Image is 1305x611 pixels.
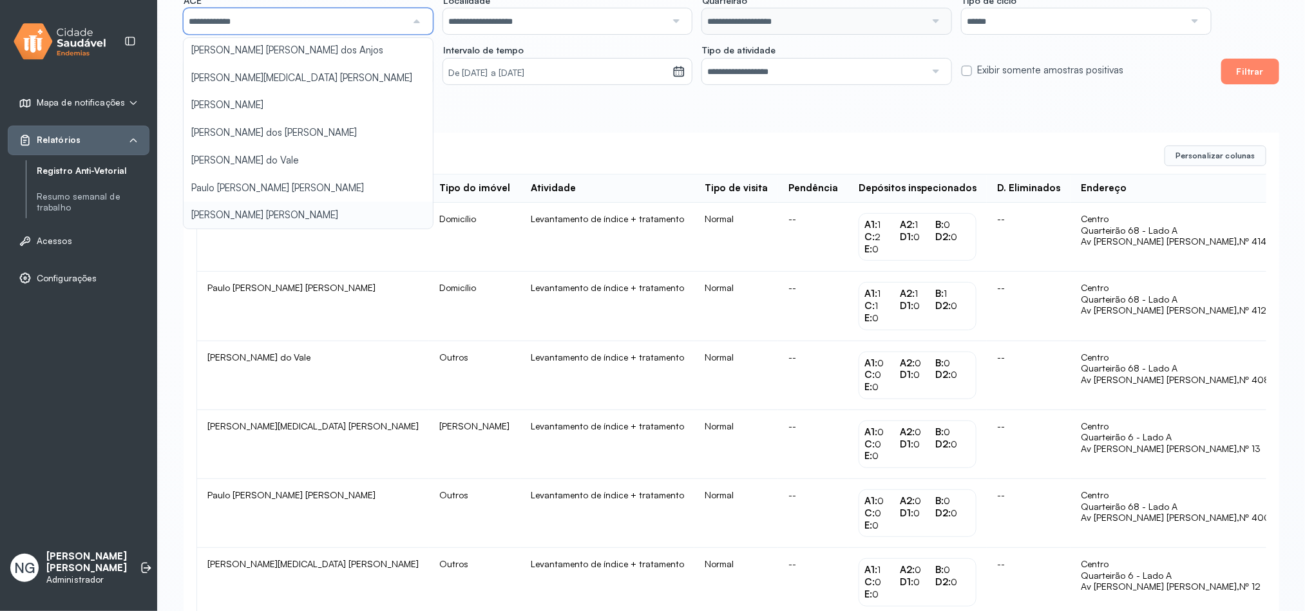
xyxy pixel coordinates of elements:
span: Nº 400 [1239,512,1270,523]
div: 1 [900,288,935,300]
span: A2: [900,563,915,576]
span: Quarteirão 68 - Lado A [1081,362,1270,374]
div: 0 [900,507,935,520]
div: 0 [864,588,900,601]
span: D1: [900,299,913,312]
li: [PERSON_NAME] [PERSON_NAME] [184,202,433,229]
td: [PERSON_NAME] do Vale [197,203,429,272]
div: 0 [864,243,900,256]
a: Acessos [19,234,138,247]
span: Nº 13 [1239,443,1261,454]
div: 1 [864,564,900,576]
span: B: [935,563,944,576]
span: D2: [935,368,951,381]
div: Tipo de visita [705,182,768,194]
div: 0 [864,381,900,393]
td: -- [778,479,848,548]
p: Administrador [46,574,127,585]
td: Paulo [PERSON_NAME] [PERSON_NAME] [197,272,429,341]
span: A2: [900,357,915,369]
span: A2: [900,426,915,438]
div: 0 [935,507,971,520]
td: -- [987,272,1071,341]
div: 0 [864,495,900,507]
td: Levantamento de índice + tratamento [520,479,694,548]
td: -- [778,410,848,479]
span: Av [PERSON_NAME] [PERSON_NAME], [1081,236,1239,247]
td: Normal [694,410,778,479]
td: Domicílio [429,203,520,272]
span: Nº 412 [1239,305,1266,315]
div: 0 [900,576,935,588]
span: B: [935,357,944,369]
span: A1: [864,218,877,230]
span: Tipo de atividade [702,44,776,56]
span: E: [864,381,872,393]
span: A2: [900,287,915,299]
span: Av [PERSON_NAME] [PERSON_NAME], [1081,443,1239,454]
span: D2: [935,576,951,588]
span: Quarteirão 68 - Lado A [1081,294,1270,305]
span: A1: [864,494,877,507]
td: Outros [429,341,520,410]
td: Paulo [PERSON_NAME] [PERSON_NAME] [197,479,429,548]
div: 1 [864,219,900,231]
td: Levantamento de índice + tratamento [520,203,694,272]
a: Registro Anti-Vetorial [37,163,149,179]
div: Pendência [788,182,838,194]
div: Tipo do imóvel [439,182,510,194]
div: 0 [935,426,971,438]
div: 0 [864,507,900,520]
img: logo.svg [14,21,106,62]
div: 1 [935,288,971,300]
button: Filtrar [1221,59,1279,84]
span: C: [864,368,875,381]
a: Resumo semanal de trabalho [37,191,149,213]
span: Configurações [37,273,97,284]
span: D1: [900,230,913,243]
div: 1 [900,219,935,231]
span: Quarteirão 6 - Lado A [1081,431,1270,443]
div: 1 [864,288,900,300]
td: [PERSON_NAME] do Vale [197,341,429,410]
span: Centro [1081,420,1109,431]
td: Normal [694,341,778,410]
span: E: [864,312,872,324]
span: C: [864,507,875,519]
div: 0 [900,438,935,451]
span: Centro [1081,352,1109,362]
span: Relatórios [37,135,81,146]
div: Endereço [1081,182,1127,194]
div: 0 [864,520,900,532]
span: A1: [864,357,877,369]
li: [PERSON_NAME] [184,91,433,119]
label: Exibir somente amostras positivas [977,64,1123,77]
td: Normal [694,272,778,341]
div: D. Eliminados [997,182,1060,194]
span: Centro [1081,558,1109,569]
span: Centro [1081,282,1109,293]
span: Personalizar colunas [1176,151,1255,161]
span: Centro [1081,489,1109,500]
span: Av [PERSON_NAME] [PERSON_NAME], [1081,305,1239,315]
span: Nº 414 [1239,236,1266,247]
td: -- [778,272,848,341]
td: [PERSON_NAME][MEDICAL_DATA] [PERSON_NAME] [197,410,429,479]
span: C: [864,438,875,450]
div: 1630 registros encontrados [196,151,1154,162]
span: E: [864,243,872,255]
td: -- [987,203,1071,272]
a: Configurações [19,272,138,285]
div: Depósitos inspecionados [859,182,976,194]
span: A1: [864,426,877,438]
div: 0 [900,300,935,312]
span: D1: [900,368,913,381]
span: B: [935,287,944,299]
span: Quarteirão 68 - Lado A [1081,501,1270,512]
span: D2: [935,230,951,243]
span: B: [935,494,944,507]
span: E: [864,588,872,600]
div: 0 [900,357,935,370]
span: Quarteirão 6 - Lado A [1081,570,1270,581]
div: 2 [864,231,900,243]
